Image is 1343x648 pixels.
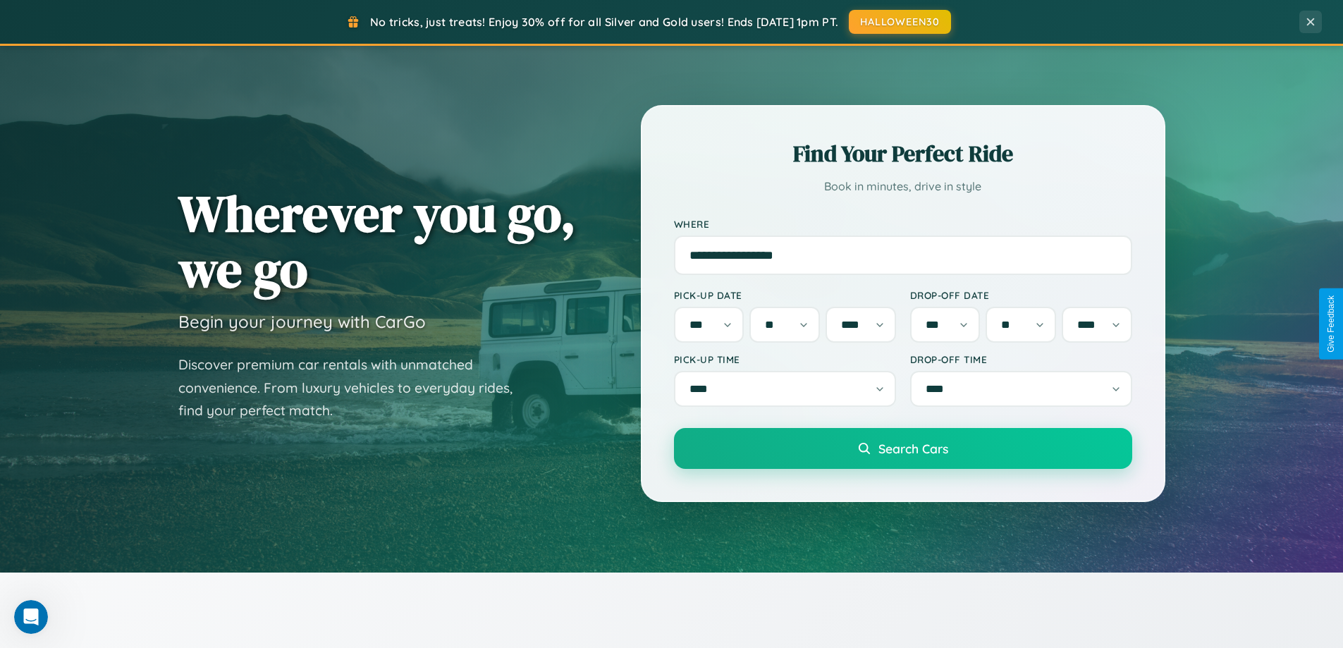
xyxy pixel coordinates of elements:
[1326,295,1336,353] div: Give Feedback
[910,289,1132,301] label: Drop-off Date
[674,428,1132,469] button: Search Cars
[178,185,576,297] h1: Wherever you go, we go
[674,289,896,301] label: Pick-up Date
[370,15,838,29] span: No tricks, just treats! Enjoy 30% off for all Silver and Gold users! Ends [DATE] 1pm PT.
[910,353,1132,365] label: Drop-off Time
[14,600,48,634] iframe: Intercom live chat
[674,176,1132,197] p: Book in minutes, drive in style
[178,311,426,332] h3: Begin your journey with CarGo
[878,441,948,456] span: Search Cars
[674,138,1132,169] h2: Find Your Perfect Ride
[849,10,951,34] button: HALLOWEEN30
[674,353,896,365] label: Pick-up Time
[674,218,1132,230] label: Where
[178,353,531,422] p: Discover premium car rentals with unmatched convenience. From luxury vehicles to everyday rides, ...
